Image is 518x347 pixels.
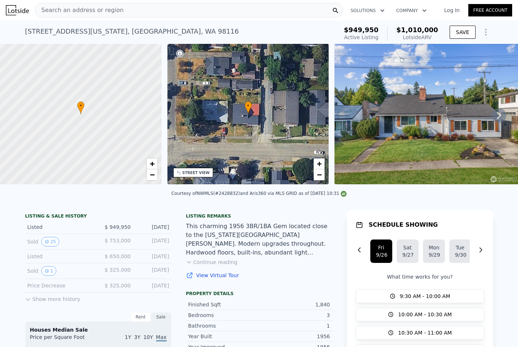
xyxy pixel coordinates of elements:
img: Lotside [6,5,29,15]
div: Bathrooms [188,322,259,329]
img: NWMLS Logo [341,191,347,197]
div: [STREET_ADDRESS][US_STATE] , [GEOGRAPHIC_DATA] , WA 98116 [25,26,239,37]
span: • [77,102,84,109]
span: $949,950 [344,26,379,34]
div: STREET VIEW [182,170,210,176]
span: • [245,102,252,109]
a: Log In [435,7,468,14]
div: 1,840 [259,301,330,308]
span: 10Y [143,334,153,340]
span: + [150,159,154,168]
a: View Virtual Tour [186,272,332,279]
span: − [150,170,154,179]
div: 9/30 [455,251,465,259]
div: [DATE] [137,223,169,231]
span: $ 949,950 [105,224,131,230]
div: LISTING & SALE HISTORY [25,213,171,220]
div: Sold [27,237,92,246]
div: 1956 [259,333,330,340]
button: Sat9/27 [397,239,419,263]
div: • [77,101,84,114]
h1: SCHEDULE SHOWING [369,220,438,229]
div: Lotside ARV [396,34,438,41]
div: Houses Median Sale [30,326,167,333]
div: 1 [259,322,330,329]
span: 9:30 AM - 10:00 AM [400,293,450,300]
a: Zoom out [147,169,158,180]
a: Zoom in [314,158,325,169]
button: View historical data [41,237,59,246]
div: Tue [455,244,465,251]
div: Listing remarks [186,213,332,219]
span: Search an address or region [35,6,124,15]
div: Sale [151,312,171,322]
span: $ 325,000 [105,267,131,273]
div: Rent [131,312,151,322]
span: 3Y [134,334,140,340]
div: [DATE] [137,253,169,260]
button: Fri9/26 [370,239,392,263]
button: Show Options [479,25,493,39]
div: 9/29 [429,251,439,259]
div: Year Built [188,333,259,340]
span: Max [156,334,167,342]
button: 10:30 AM - 11:00 AM [356,326,484,340]
div: Sat [402,244,413,251]
button: Company [390,4,432,17]
div: [DATE] [137,237,169,246]
div: Mon [429,244,439,251]
button: SAVE [450,26,475,39]
button: Mon9/29 [423,239,445,263]
button: 9:30 AM - 10:00 AM [356,289,484,303]
div: Fri [376,244,386,251]
div: 3 [259,312,330,319]
div: Listed [27,253,92,260]
button: Continue reading [186,259,238,266]
div: This charming 1956 3BR/1BA Gem located close to the [US_STATE][GEOGRAPHIC_DATA][PERSON_NAME]. Mod... [186,222,332,257]
div: Property details [186,291,332,297]
span: $ 325,000 [105,283,131,288]
span: $ 650,000 [105,253,131,259]
a: Zoom out [314,169,325,180]
button: View historical data [41,266,57,276]
span: + [317,159,322,168]
div: • [245,101,252,114]
div: Price Decrease [27,282,92,289]
button: 10:00 AM - 10:30 AM [356,308,484,321]
button: Show more history [25,293,80,303]
div: Sold [27,266,92,276]
div: [DATE] [137,266,169,276]
p: What time works for you? [356,273,484,280]
div: Bedrooms [188,312,259,319]
span: 10:30 AM - 11:00 AM [398,329,452,336]
div: 9/27 [402,251,413,259]
a: Zoom in [147,158,158,169]
div: Price per Square Foot [30,333,98,345]
span: − [317,170,322,179]
button: Solutions [345,4,390,17]
div: Courtesy of NWMLS (#2428832) and Aris360 via MLS GRID as of [DATE] 10:31 [171,191,347,196]
button: Tue9/30 [449,239,471,263]
div: [DATE] [137,282,169,289]
div: Finished Sqft [188,301,259,308]
span: 10:00 AM - 10:30 AM [398,311,452,318]
span: $1,010,000 [396,26,438,34]
div: Listed [27,223,92,231]
a: Free Account [468,4,512,16]
span: Active Listing [344,34,378,40]
div: 9/26 [376,251,386,259]
span: 1Y [125,334,131,340]
span: $ 753,000 [105,238,131,244]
